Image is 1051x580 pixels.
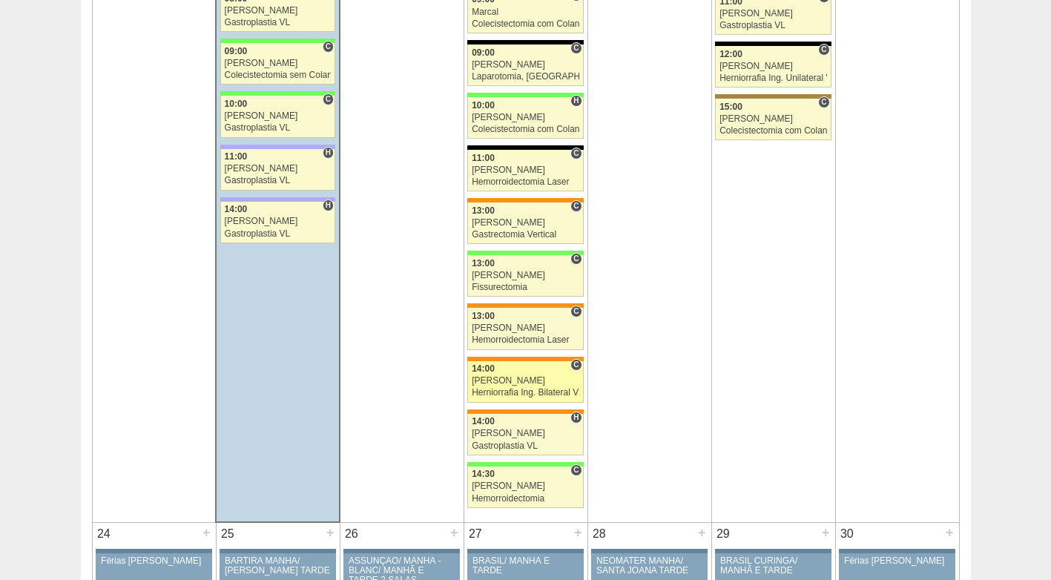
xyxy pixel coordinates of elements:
div: Colecistectomia com Colangiografia VL [719,126,827,136]
div: NEOMATER MANHÃ/ SANTA JOANA TARDE [596,556,702,576]
div: Herniorrafia Ing. Bilateral VL [472,388,579,398]
div: [PERSON_NAME] [472,218,579,228]
span: Consultório [570,200,581,212]
div: Laparotomia, [GEOGRAPHIC_DATA], Drenagem, Bridas VL [472,72,579,82]
span: Hospital [323,200,334,211]
div: Hemorroidectomia Laser [472,177,579,187]
div: Colecistectomia com Colangiografia VL [472,125,579,134]
div: Hemorroidectomia [472,494,579,504]
div: 25 [217,523,240,545]
span: 10:00 [472,100,495,111]
div: Key: Aviso [96,549,211,553]
span: Hospital [323,147,334,159]
div: Key: São Luiz - SCS [467,409,583,414]
span: Hospital [570,412,581,424]
div: Key: Brasil [467,251,583,255]
div: + [448,523,461,542]
div: Gastroplastia VL [225,176,332,185]
a: H 14:00 [PERSON_NAME] Gastroplastia VL [220,202,335,243]
div: Key: Brasil [220,39,335,43]
div: 26 [340,523,363,545]
div: Colecistectomia com Colangiografia VL [472,19,579,29]
div: [PERSON_NAME] [719,114,827,124]
div: [PERSON_NAME] [472,271,579,280]
span: Consultório [570,42,581,54]
div: Key: Aviso [467,549,583,553]
div: Key: Brasil [467,93,583,97]
div: [PERSON_NAME] [225,111,332,121]
span: Consultório [570,464,581,476]
div: BRASIL/ MANHÃ E TARDE [472,556,579,576]
div: Hemorroidectomia Laser [472,335,579,345]
div: Key: Brasil [467,462,583,467]
div: Gastroplastia VL [225,123,332,133]
span: 11:00 [225,151,248,162]
div: 24 [93,523,116,545]
div: Key: Blanc [467,40,583,45]
a: C 13:00 [PERSON_NAME] Fissurectomia [467,255,583,297]
div: Gastroplastia VL [719,21,827,30]
span: 14:00 [225,204,248,214]
span: Hospital [570,95,581,107]
div: Gastrectomia Vertical [472,230,579,240]
span: 10:00 [225,99,248,109]
a: C 10:00 [PERSON_NAME] Gastroplastia VL [220,96,335,137]
div: 29 [712,523,735,545]
div: Key: Aviso [220,549,335,553]
div: Key: São Luiz - SCS [467,357,583,361]
span: 09:00 [225,46,248,56]
span: Consultório [323,93,334,105]
div: + [820,523,832,542]
a: C 14:00 [PERSON_NAME] Herniorrafia Ing. Bilateral VL [467,361,583,403]
div: [PERSON_NAME] [719,9,827,19]
span: Consultório [570,148,581,159]
div: Key: Brasil [220,91,335,96]
div: Key: São Luiz - SCS [467,303,583,308]
div: Key: Oswaldo Cruz Paulista [715,94,831,99]
div: Key: Aviso [839,549,955,553]
span: 14:00 [472,363,495,374]
span: 13:00 [472,258,495,268]
span: Consultório [818,96,829,108]
a: C 12:00 [PERSON_NAME] Herniorrafia Ing. Unilateral VL [715,46,831,88]
div: BARTIRA MANHÃ/ [PERSON_NAME] TARDE [225,556,331,576]
span: 11:00 [472,153,495,163]
span: Consultório [818,44,829,56]
span: 12:00 [719,49,742,59]
div: + [943,523,956,542]
div: Key: Aviso [591,549,707,553]
span: 13:00 [472,205,495,216]
div: [PERSON_NAME] [472,60,579,70]
a: H 10:00 [PERSON_NAME] Colecistectomia com Colangiografia VL [467,97,583,139]
div: + [696,523,708,542]
a: C 13:00 [PERSON_NAME] Gastrectomia Vertical [467,202,583,244]
a: H 14:00 [PERSON_NAME] Gastroplastia VL [467,414,583,455]
a: C 09:00 [PERSON_NAME] Laparotomia, [GEOGRAPHIC_DATA], Drenagem, Bridas VL [467,45,583,86]
div: Key: Aviso [715,549,831,553]
div: + [572,523,584,542]
span: 15:00 [719,102,742,112]
div: Key: Blanc [715,42,831,46]
div: [PERSON_NAME] [225,59,332,68]
div: [PERSON_NAME] [472,165,579,175]
a: C 13:00 [PERSON_NAME] Hemorroidectomia Laser [467,308,583,349]
div: Gastroplastia VL [225,229,332,239]
div: [PERSON_NAME] [225,164,332,174]
div: Gastroplastia VL [225,18,332,27]
div: [PERSON_NAME] [719,62,827,71]
div: [PERSON_NAME] [472,429,579,438]
a: C 15:00 [PERSON_NAME] Colecistectomia com Colangiografia VL [715,99,831,140]
a: C 09:00 [PERSON_NAME] Colecistectomia sem Colangiografia VL [220,43,335,85]
div: [PERSON_NAME] [225,6,332,16]
span: Consultório [323,41,334,53]
div: Herniorrafia Ing. Unilateral VL [719,73,827,83]
div: Férias [PERSON_NAME] [101,556,207,566]
div: Férias [PERSON_NAME] [844,556,950,566]
div: [PERSON_NAME] [472,376,579,386]
div: + [200,523,213,542]
span: 14:00 [472,416,495,426]
div: [PERSON_NAME] [472,323,579,333]
div: Key: São Luiz - SCS [467,198,583,202]
div: Key: Christóvão da Gama [220,197,335,202]
span: 14:30 [472,469,495,479]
